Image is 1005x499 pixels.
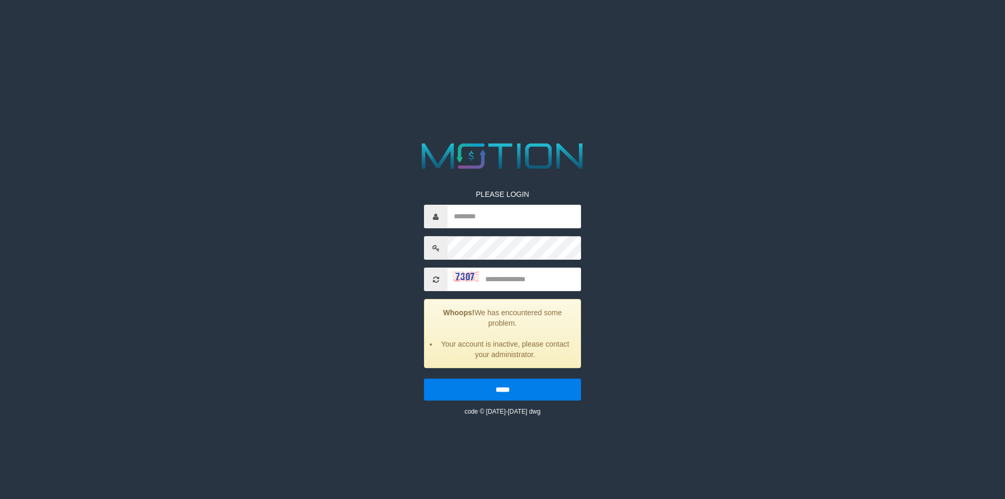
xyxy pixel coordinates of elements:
strong: Whoops! [443,308,475,317]
div: We has encountered some problem. [424,299,581,368]
small: code © [DATE]-[DATE] dwg [464,408,540,415]
img: captcha [453,271,479,282]
img: MOTION_logo.png [415,139,590,173]
li: Your account is inactive, please contact your administrator. [438,339,573,360]
p: PLEASE LOGIN [424,189,581,199]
